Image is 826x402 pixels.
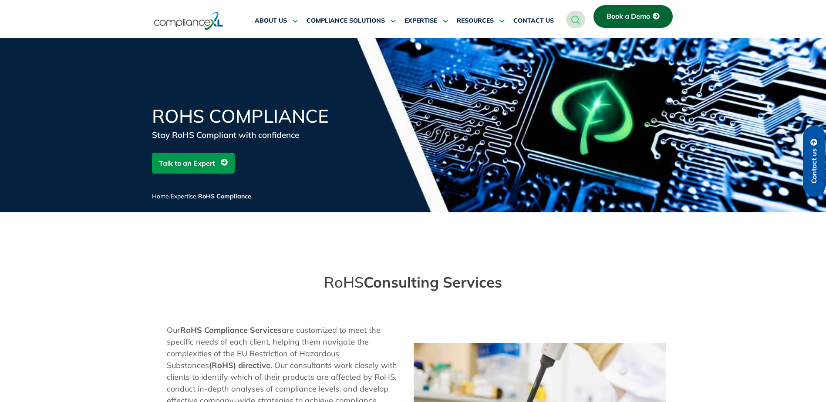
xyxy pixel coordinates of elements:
[457,10,505,31] a: RESOURCES
[255,17,287,25] span: ABOUT US
[566,11,585,28] a: navsearch-button
[209,360,270,370] strong: (RoHS) directive
[364,273,502,291] span: Consulting Services
[405,10,448,31] a: EXPERTISE
[307,10,396,31] a: COMPLIANCE SOLUTIONS
[152,153,235,174] a: Talk to an Expert
[307,17,385,25] span: COMPLIANCE SOLUTIONS
[171,192,196,200] a: Expertise
[198,192,251,200] span: RoHS Compliance
[457,17,494,25] span: RESOURCES
[513,10,554,31] a: CONTACT US
[513,17,554,25] span: CONTACT US
[152,273,674,292] div: RoHS
[152,129,361,141] div: Stay RoHS Compliant with confidence
[405,17,437,25] span: EXPERTISE
[152,107,361,125] h1: RoHS Compliance
[607,13,650,20] span: Book a Demo
[255,10,298,31] a: ABOUT US
[154,11,223,31] img: logo-one.svg
[803,126,826,197] a: Contact us
[810,148,818,184] span: Contact us
[159,155,215,171] span: Talk to an Expert
[152,192,169,200] a: Home
[152,192,251,200] span: / /
[180,325,282,335] strong: RoHS Compliance Services
[593,5,673,28] a: Book a Demo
